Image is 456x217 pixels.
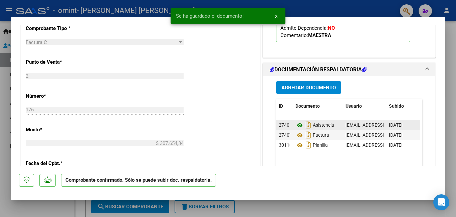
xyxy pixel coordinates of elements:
[433,194,449,210] div: Open Intercom Messenger
[295,143,328,148] span: Planilla
[279,142,292,148] span: 30110
[270,66,367,74] h1: DOCUMENTACIÓN RESPALDATORIA
[304,120,313,130] i: Descargar documento
[280,32,331,38] span: Comentario:
[279,103,283,109] span: ID
[328,25,335,31] strong: NO
[61,174,216,187] p: Comprobante confirmado. Sólo se puede subir doc. respaldatoria.
[26,58,94,66] p: Punto de Venta
[346,103,362,109] span: Usuario
[420,99,453,113] datatable-header-cell: Acción
[389,103,404,109] span: Subido
[270,10,283,22] button: x
[26,160,94,167] p: Fecha del Cpbt.
[275,13,277,19] span: x
[293,99,343,113] datatable-header-cell: Documento
[304,130,313,140] i: Descargar documento
[308,32,331,38] strong: MAESTRA
[26,92,94,100] p: Número
[176,13,244,19] span: Se ha guardado el documento!
[389,122,403,128] span: [DATE]
[276,99,293,113] datatable-header-cell: ID
[263,76,435,215] div: DOCUMENTACIÓN RESPALDATORIA
[295,133,329,138] span: Factura
[279,132,292,138] span: 27407
[386,99,420,113] datatable-header-cell: Subido
[26,25,94,32] p: Comprobante Tipo *
[26,126,94,134] p: Monto
[281,85,336,91] span: Agregar Documento
[263,63,435,76] mat-expansion-panel-header: DOCUMENTACIÓN RESPALDATORIA
[389,142,403,148] span: [DATE]
[276,81,341,94] button: Agregar Documento
[295,103,320,109] span: Documento
[343,99,386,113] datatable-header-cell: Usuario
[279,122,292,128] span: 27403
[304,140,313,150] i: Descargar documento
[389,132,403,138] span: [DATE]
[26,39,47,45] span: Factura C
[295,123,334,128] span: Asistencia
